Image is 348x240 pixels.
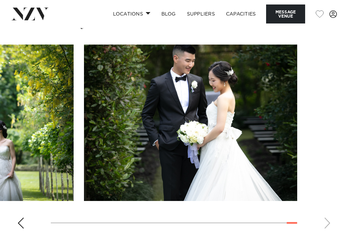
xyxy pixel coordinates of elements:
[181,7,220,21] a: SUPPLIERS
[11,8,49,20] img: nzv-logo.png
[266,4,305,23] button: Message Venue
[220,7,262,21] a: Capacities
[107,7,156,21] a: Locations
[156,7,181,21] a: BLOG
[84,45,297,201] swiper-slide: 26 / 26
